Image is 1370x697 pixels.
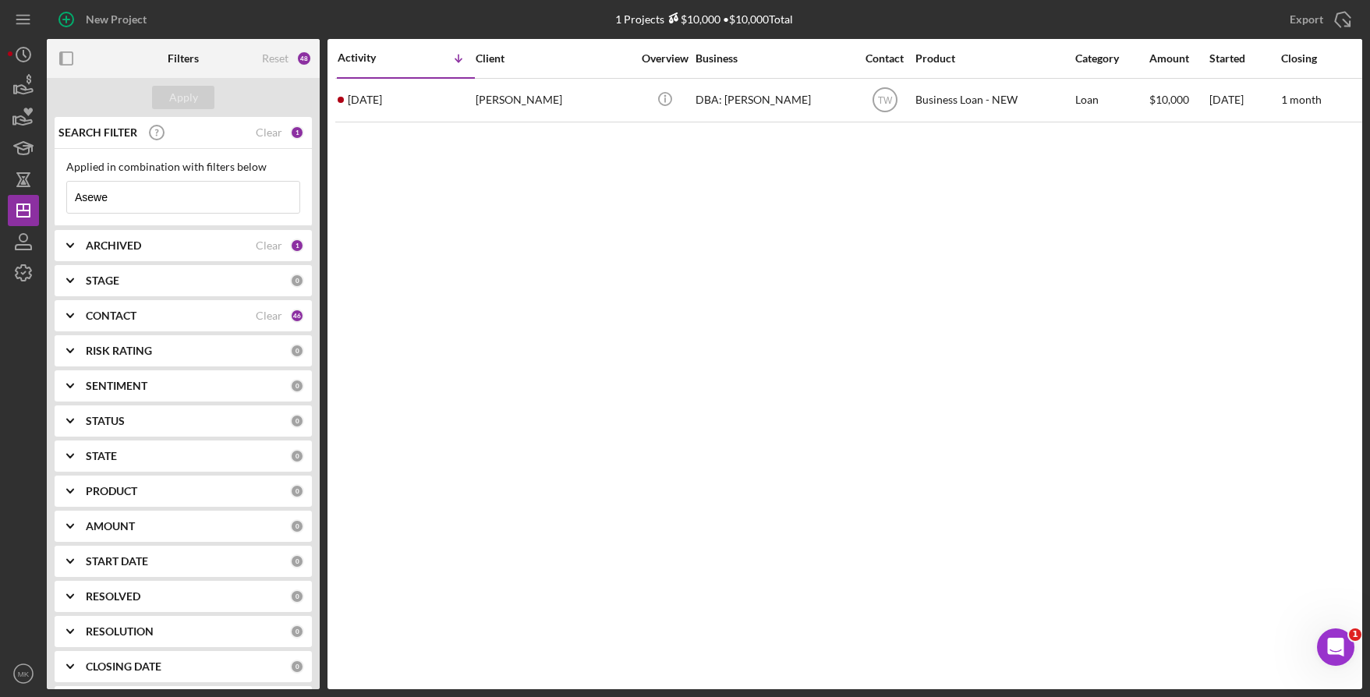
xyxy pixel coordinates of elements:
div: Loan [1075,80,1148,121]
div: Business Loan - NEW [915,80,1071,121]
div: 0 [290,449,304,463]
div: Contact [855,52,914,65]
button: Apply [152,86,214,109]
div: 46 [290,309,304,323]
div: 0 [290,624,304,639]
div: 0 [290,379,304,393]
div: Export [1290,4,1323,35]
button: MK [8,658,39,689]
b: AMOUNT [86,520,135,532]
text: TW [877,95,892,106]
div: 0 [290,344,304,358]
div: [DATE] [1209,80,1280,121]
div: 48 [296,51,312,66]
button: New Project [47,4,162,35]
div: Activity [338,51,406,64]
div: $10,000 [664,12,720,26]
b: RESOLUTION [86,625,154,638]
div: 0 [290,414,304,428]
b: SENTIMENT [86,380,147,392]
div: Reset [262,52,289,65]
div: Clear [256,126,282,139]
time: 2025-09-08 14:51 [348,94,382,106]
b: CONTACT [86,310,136,322]
b: CLOSING DATE [86,660,161,673]
time: 1 month [1281,93,1322,106]
b: SEARCH FILTER [58,126,137,139]
div: 1 Projects • $10,000 Total [615,12,793,26]
div: 0 [290,519,304,533]
div: 0 [290,660,304,674]
span: $10,000 [1149,93,1189,106]
div: Apply [169,86,198,109]
div: Product [915,52,1071,65]
button: Export [1274,4,1362,35]
div: Amount [1149,52,1208,65]
b: STATE [86,450,117,462]
div: 0 [290,484,304,498]
div: 0 [290,589,304,603]
text: MK [18,670,30,678]
div: Overview [635,52,694,65]
div: New Project [86,4,147,35]
b: STAGE [86,274,119,287]
b: START DATE [86,555,148,568]
span: 1 [1349,628,1361,641]
div: [PERSON_NAME] [476,80,632,121]
b: RESOLVED [86,590,140,603]
div: DBA: [PERSON_NAME] [696,80,851,121]
div: Client [476,52,632,65]
div: Clear [256,310,282,322]
div: 1 [290,126,304,140]
b: STATUS [86,415,125,427]
b: RISK RATING [86,345,152,357]
div: 0 [290,274,304,288]
div: 0 [290,554,304,568]
div: 1 [290,239,304,253]
b: ARCHIVED [86,239,141,252]
div: Started [1209,52,1280,65]
div: Applied in combination with filters below [66,161,300,173]
b: PRODUCT [86,485,137,497]
b: Filters [168,52,199,65]
div: Business [696,52,851,65]
div: Clear [256,239,282,252]
iframe: Intercom live chat [1317,628,1354,666]
div: Category [1075,52,1148,65]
